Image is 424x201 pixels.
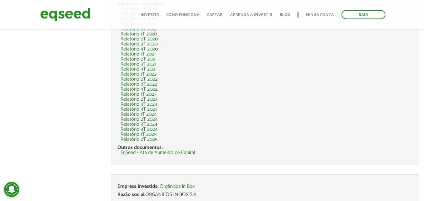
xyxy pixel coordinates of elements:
a: Relatório 4T 2020 [121,47,158,52]
img: EqSeed [40,6,90,23]
a: Relatório 3T 2021 [121,62,156,67]
span: Outros documentos: [117,143,163,152]
a: Relatório 2T 2022 [121,77,158,82]
a: Minha conta [306,13,334,17]
a: Relatório 1T 2021 [121,52,156,57]
a: Relatório 2T 2024 [121,117,158,122]
a: Orgânicos in Box [160,184,195,189]
div: ORGANICOS IN BOX S.A. [117,192,413,197]
a: Investir [141,13,159,17]
a: Relatório 2T 2025 [121,137,158,142]
a: Relatório 1T 2022 [121,72,157,77]
a: Relatório 1T 2024 [121,112,157,117]
a: Relatório 2T 2023 [121,97,157,102]
a: Captar [207,13,223,17]
span: Razão social: [117,190,145,199]
a: Relatório 3T 2023 [121,102,157,107]
a: Relatório 1T 2023 [121,92,156,97]
a: Relatório 4T 2023 [121,107,157,112]
a: Relatório 1T 2025 [121,132,157,137]
a: Relatório 4T 2024 [121,127,158,132]
a: Relatório 2T 2021 [121,57,157,62]
a: Sair [341,10,385,19]
a: Como funciona [166,13,200,17]
a: EqSeed - Ata de Aumento de Capital [121,150,195,155]
a: Relatório 1T 2020 [121,32,157,37]
a: Relatório 4T 2021 [121,67,157,72]
a: Relatório 3T 2024 [121,122,157,127]
a: Relatório 3T 2020 [121,42,158,47]
span: Empresa investida: [117,182,158,191]
a: Relatório 2T 2020 [121,37,158,42]
a: Relatório 3T 2022 [121,82,157,87]
a: Blog [280,13,290,17]
a: Aprenda a investir [230,13,272,17]
a: Relatório 4T 2022 [121,87,158,92]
